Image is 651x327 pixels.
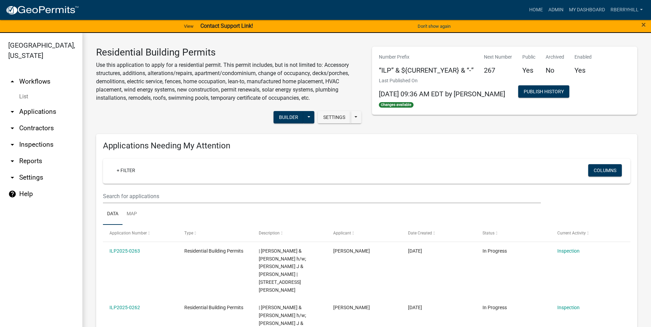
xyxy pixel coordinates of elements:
i: arrow_drop_down [8,108,16,116]
span: Date Created [408,231,432,235]
h5: “ILP” & ${CURRENT_YEAR} & “-” [379,66,474,74]
h4: Applications Needing My Attention [103,141,630,151]
span: Application Number [109,231,147,235]
span: Type [184,231,193,235]
a: Admin [546,3,566,16]
span: In Progress [483,305,507,310]
span: Applicant [333,231,351,235]
span: Changes available [379,102,414,108]
span: Current Activity [557,231,586,235]
p: Use this application to apply for a residential permit. This permit includes, but is not limited ... [96,61,362,102]
a: rberryhill [608,3,646,16]
h5: Yes [522,66,535,74]
a: View [181,21,196,32]
button: Settings [318,111,351,123]
datatable-header-cell: Date Created [402,225,476,241]
p: Next Number [484,53,512,61]
p: Public [522,53,535,61]
i: arrow_drop_down [8,124,16,132]
span: 09/16/2025 [408,248,422,254]
span: Residential Building Permits [184,248,243,254]
h5: Yes [574,66,592,74]
span: Ryley hamman [333,248,370,254]
a: Data [103,203,123,225]
span: × [641,20,646,29]
wm-modal-confirm: Workflow Publish History [518,89,569,95]
span: Description [259,231,280,235]
span: [DATE] 09:36 AM EDT by [PERSON_NAME] [379,90,505,98]
a: Home [526,3,546,16]
a: ILP2025-0263 [109,248,140,254]
button: Columns [588,164,622,177]
p: Number Prefix [379,53,474,61]
i: arrow_drop_down [8,173,16,182]
button: Publish History [518,85,569,98]
datatable-header-cell: Application Number [103,225,177,241]
i: arrow_drop_down [8,141,16,149]
h5: 267 [484,66,512,74]
h3: Residential Building Permits [96,47,362,58]
datatable-header-cell: Applicant [327,225,401,241]
datatable-header-cell: Description [252,225,327,241]
a: + Filter [111,164,141,177]
span: 09/16/2025 [408,305,422,310]
i: help [8,190,16,198]
i: arrow_drop_down [8,157,16,165]
datatable-header-cell: Current Activity [551,225,625,241]
a: ILP2025-0262 [109,305,140,310]
span: | Hamman, Scott & Lisa h/w; Hamman, Ryley J & Kelsie | 705 W LANDESS ST [259,248,306,293]
span: In Progress [483,248,507,254]
p: Last Published On [379,77,505,84]
p: Enabled [574,53,592,61]
h5: No [546,66,564,74]
i: arrow_drop_up [8,77,16,86]
span: Residential Building Permits [184,305,243,310]
a: Inspection [557,248,580,254]
a: Map [123,203,141,225]
button: Builder [274,111,304,123]
a: My Dashboard [566,3,608,16]
button: Close [641,21,646,29]
datatable-header-cell: Type [177,225,252,241]
p: Archived [546,53,564,61]
datatable-header-cell: Status [476,225,550,241]
span: Ryley hamman [333,305,370,310]
strong: Contact Support Link! [200,23,253,29]
span: Status [483,231,495,235]
a: Inspection [557,305,580,310]
input: Search for applications [103,189,541,203]
button: Don't show again [415,21,453,32]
